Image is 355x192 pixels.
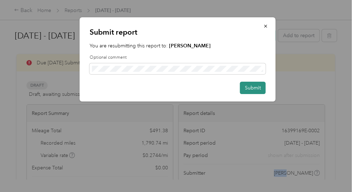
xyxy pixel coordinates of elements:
p: You are resubmitting this report to: [90,42,266,50]
strong: [PERSON_NAME] [169,43,211,49]
label: Optional comment [90,54,266,61]
iframe: Everlance-gr Chat Button Frame [315,152,355,192]
p: Submit report [90,27,266,37]
button: Submit [240,82,266,94]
